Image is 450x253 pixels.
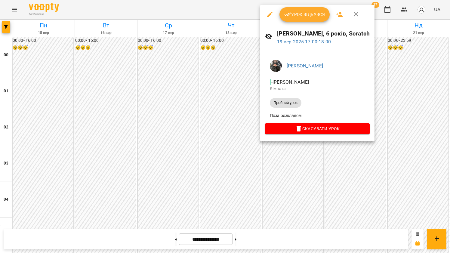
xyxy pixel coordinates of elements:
button: Скасувати Урок [265,123,370,134]
span: - [PERSON_NAME] [270,79,310,85]
li: Поза розкладом [265,110,370,121]
span: Урок відбувся [284,11,325,18]
span: Пробний урок [270,100,301,106]
img: 8337ee6688162bb2290644e8745a615f.jpg [270,60,282,72]
h6: [PERSON_NAME], 6 років, Scratch [277,29,370,38]
span: Скасувати Урок [270,125,365,132]
a: 19 вер 2025 17:00-18:00 [277,39,331,45]
button: Урок відбувся [279,7,330,22]
a: [PERSON_NAME] [287,63,323,69]
p: Кімната [270,86,365,92]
